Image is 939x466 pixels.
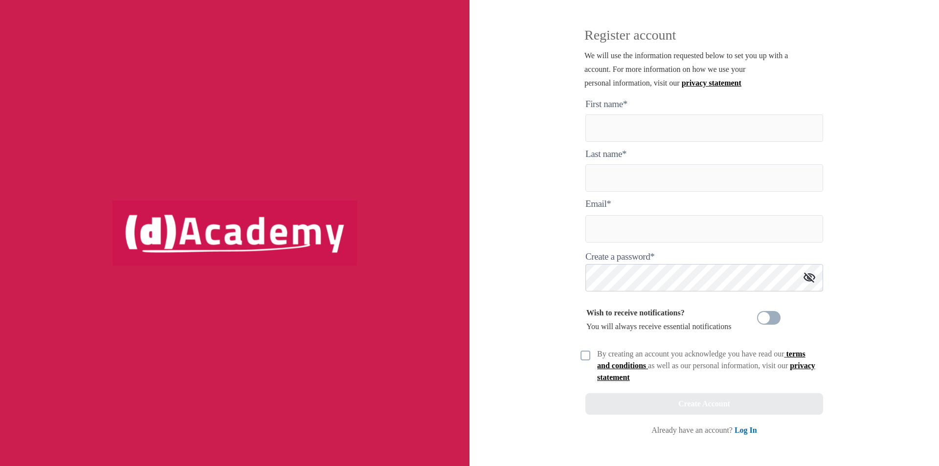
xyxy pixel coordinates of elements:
[586,306,732,333] div: You will always receive essential notifications
[651,424,757,436] div: Already have an account?
[597,361,815,381] a: privacy statement
[597,350,805,370] a: terms and conditions
[584,51,788,87] span: We will use the information requested below to set you up with a account. For more information on...
[682,79,741,87] a: privacy statement
[585,393,823,415] button: Create Account
[597,348,817,383] div: By creating an account you acknowledge you have read our as well as our personal information, vis...
[678,397,730,411] div: Create Account
[112,200,357,265] img: logo
[586,309,685,317] b: Wish to receive notifications?
[735,426,757,434] a: Log In
[584,29,829,49] p: Register account
[581,351,590,360] img: unCheck
[804,272,815,283] img: icon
